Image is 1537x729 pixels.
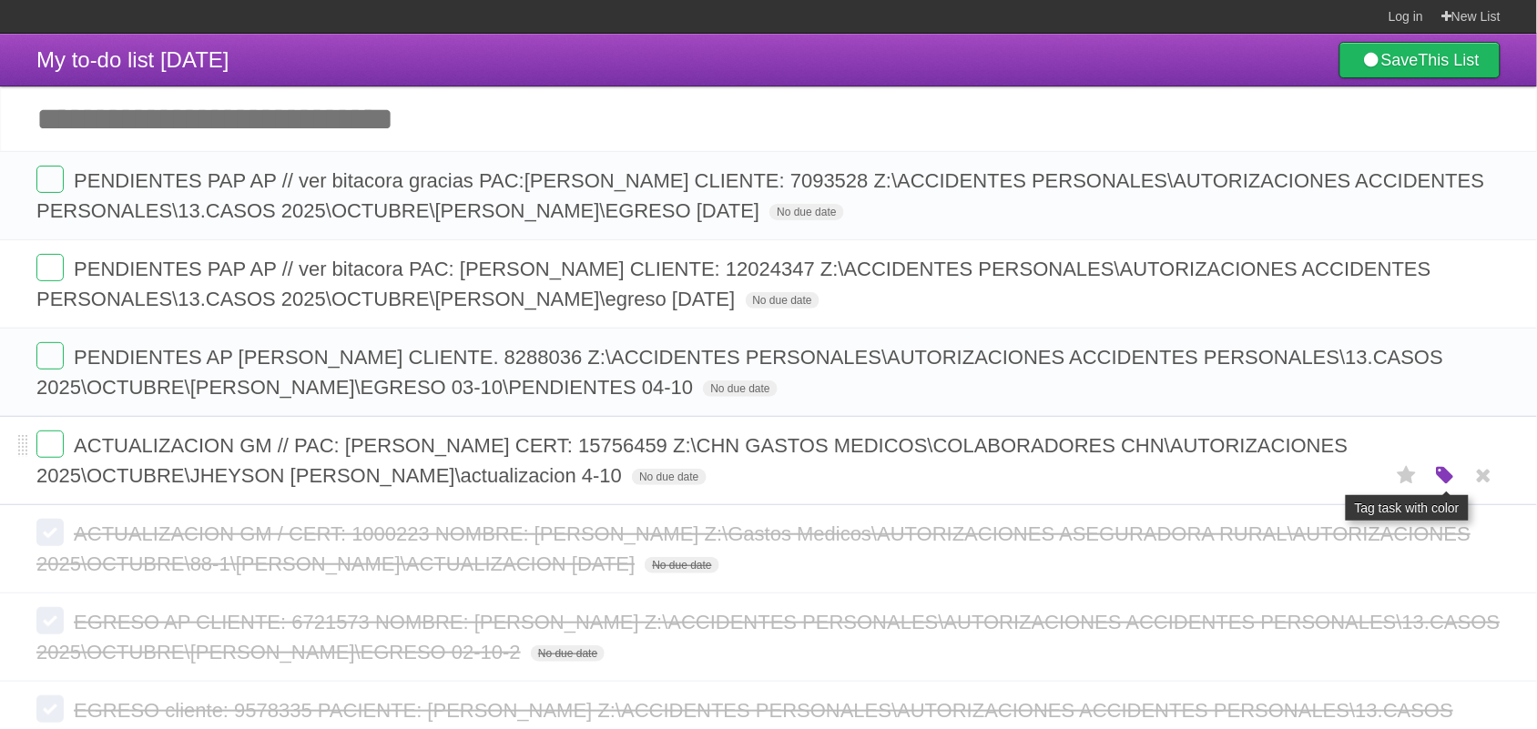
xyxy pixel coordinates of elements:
label: Done [36,430,64,458]
span: ACTUALIZACION GM // PAC: [PERSON_NAME] CERT: 15756459 Z:\CHN GASTOS MEDICOS\COLABORADORES CHN\AUT... [36,434,1348,487]
span: EGRESO AP CLIENTE: 6721573 NOMBRE: [PERSON_NAME] Z:\ACCIDENTES PERSONALES\AUTORIZACIONES ACCIDENT... [36,611,1501,663]
label: Done [36,695,64,723]
label: Done [36,342,64,370]
label: Done [36,607,64,634]
span: PENDIENTES AP [PERSON_NAME] CLIENTE. 8288036 Z:\ACCIDENTES PERSONALES\AUTORIZACIONES ACCIDENTES P... [36,346,1443,399]
label: Done [36,254,64,281]
span: PENDIENTES PAP AP // ver bitacora gracias PAC:[PERSON_NAME] CLIENTE: 7093528 Z:\ACCIDENTES PERSON... [36,169,1485,222]
span: My to-do list [DATE] [36,47,229,72]
span: No due date [746,292,819,309]
span: ACTUALIZACION GM / CERT: 1000223 NOMBRE: [PERSON_NAME] Z:\Gastos Medicos\AUTORIZACIONES ASEGURADO... [36,522,1471,575]
label: Star task [1389,461,1424,491]
span: No due date [645,557,718,573]
span: PENDIENTES PAP AP // ver bitacora PAC: [PERSON_NAME] CLIENTE: 12024347 Z:\ACCIDENTES PERSONALES\A... [36,258,1431,310]
label: Done [36,519,64,546]
a: SaveThis List [1339,42,1501,78]
span: No due date [632,469,706,485]
span: No due date [531,645,605,662]
span: No due date [703,380,777,397]
span: No due date [769,204,843,220]
label: Done [36,166,64,193]
b: This List [1419,51,1480,69]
